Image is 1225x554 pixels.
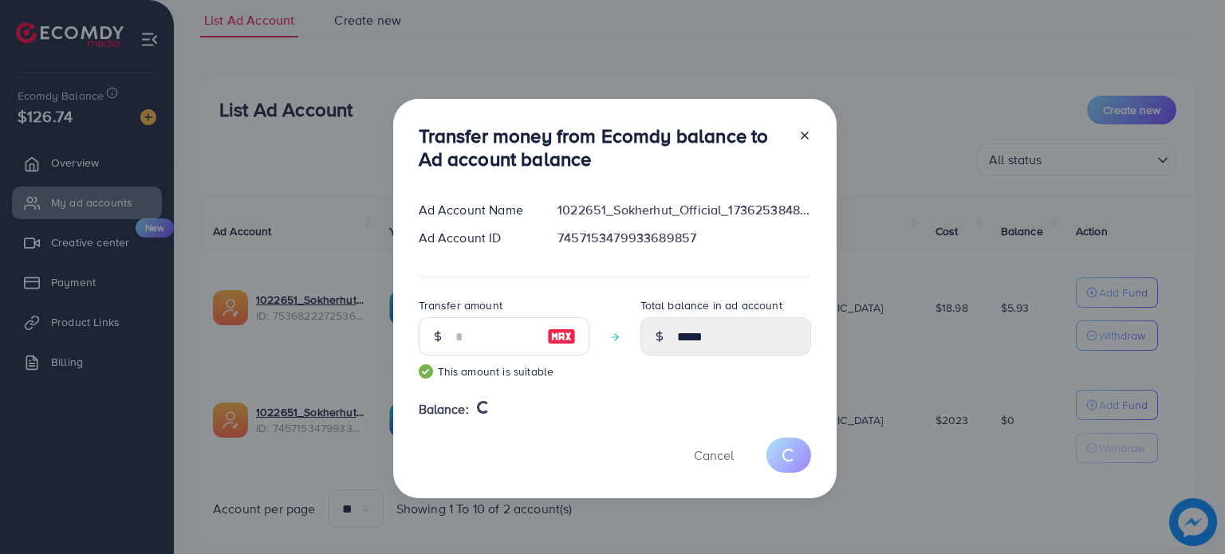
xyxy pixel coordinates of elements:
label: Transfer amount [419,297,502,313]
label: Total balance in ad account [640,297,782,313]
div: Ad Account Name [406,201,546,219]
img: guide [419,364,433,379]
small: This amount is suitable [419,363,589,379]
span: Balance: [419,400,469,418]
div: Ad Account ID [406,229,546,247]
button: Cancel [674,438,754,472]
span: Cancel [694,446,734,464]
div: 1022651_Sokherhut_Official_1736253848560 [545,201,823,219]
h3: Transfer money from Ecomdy balance to Ad account balance [419,124,786,171]
img: image [547,327,576,346]
div: 7457153479933689857 [545,229,823,247]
